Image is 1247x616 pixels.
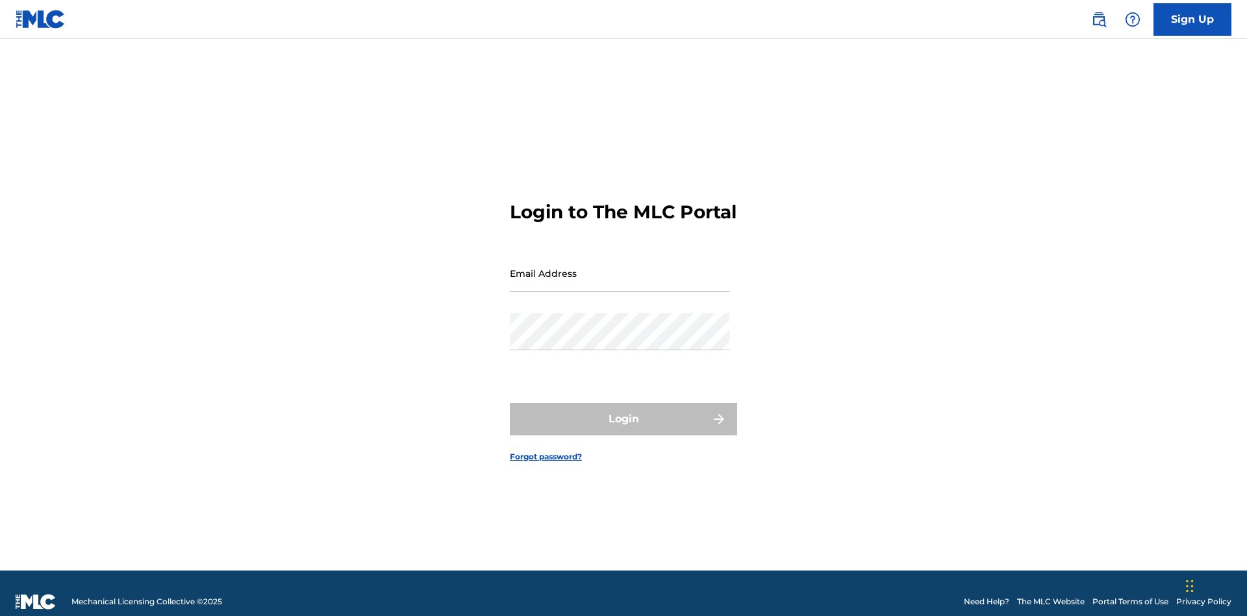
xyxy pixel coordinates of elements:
span: Mechanical Licensing Collective © 2025 [71,596,222,608]
a: Need Help? [964,596,1009,608]
a: Forgot password? [510,451,582,463]
a: Public Search [1086,6,1112,32]
a: The MLC Website [1017,596,1085,608]
a: Privacy Policy [1176,596,1231,608]
img: search [1091,12,1107,27]
iframe: Chat Widget [1182,554,1247,616]
h3: Login to The MLC Portal [510,201,737,224]
img: MLC Logo [16,10,66,29]
img: logo [16,594,56,610]
a: Portal Terms of Use [1092,596,1168,608]
div: Help [1120,6,1146,32]
div: Drag [1186,567,1194,606]
a: Sign Up [1153,3,1231,36]
img: help [1125,12,1140,27]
